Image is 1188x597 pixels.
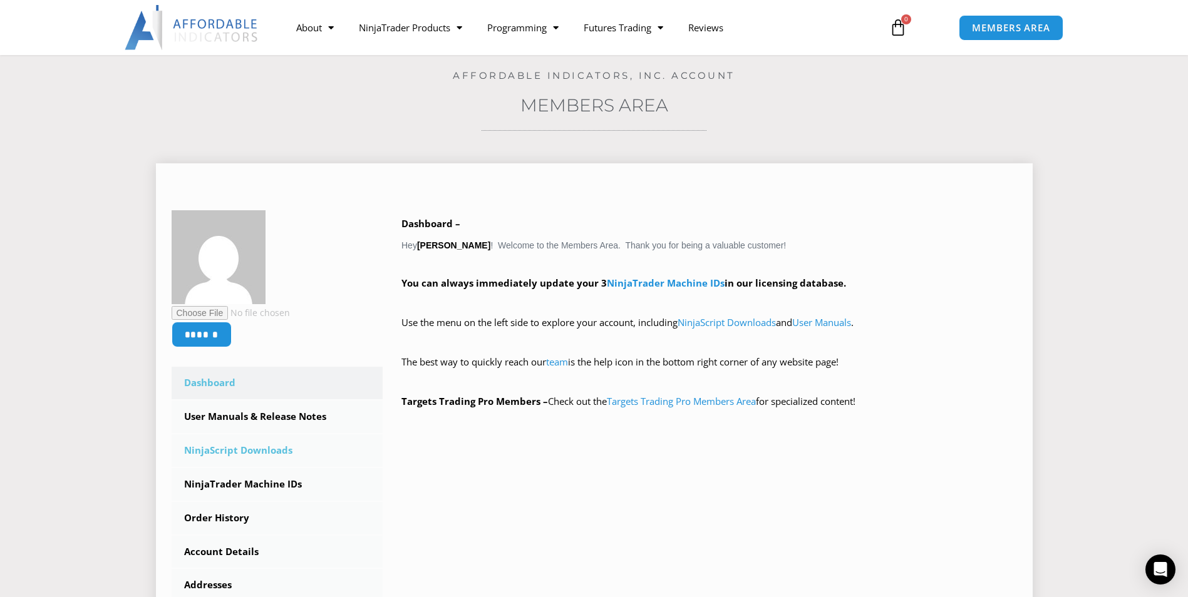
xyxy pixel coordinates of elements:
a: User Manuals & Release Notes [172,401,383,433]
a: NinjaScript Downloads [172,434,383,467]
a: NinjaTrader Products [346,13,475,42]
p: The best way to quickly reach our is the help icon in the bottom right corner of any website page! [401,354,1017,389]
a: About [284,13,346,42]
a: User Manuals [792,316,851,329]
p: Use the menu on the left side to explore your account, including and . [401,314,1017,349]
b: Dashboard – [401,217,460,230]
img: LogoAI | Affordable Indicators – NinjaTrader [125,5,259,50]
nav: Menu [284,13,875,42]
a: Order History [172,502,383,534]
strong: [PERSON_NAME] [417,240,490,250]
a: Members Area [520,94,668,116]
a: Programming [475,13,571,42]
div: Hey ! Welcome to the Members Area. Thank you for being a valuable customer! [401,215,1017,411]
span: 0 [901,14,911,24]
span: MEMBERS AREA [972,23,1050,33]
a: Account Details [172,536,383,568]
a: Affordable Indicators, Inc. Account [453,69,735,81]
a: Reviews [676,13,736,42]
a: Dashboard [172,367,383,399]
strong: Targets Trading Pro Members – [401,395,548,407]
img: b4e2eee06595d376c063920cea92b1382eadbd5c45047495a92f47f2f99b0a40 [172,210,266,304]
a: Targets Trading Pro Members Area [607,395,756,407]
a: NinjaScript Downloads [678,316,776,329]
div: Open Intercom Messenger [1145,554,1175,584]
a: Futures Trading [571,13,676,42]
a: 0 [870,9,926,46]
a: team [546,355,568,368]
a: MEMBERS AREA [959,15,1063,41]
a: NinjaTrader Machine IDs [607,277,725,289]
strong: You can always immediately update your 3 in our licensing database. [401,277,846,289]
p: Check out the for specialized content! [401,393,1017,411]
a: NinjaTrader Machine IDs [172,468,383,501]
